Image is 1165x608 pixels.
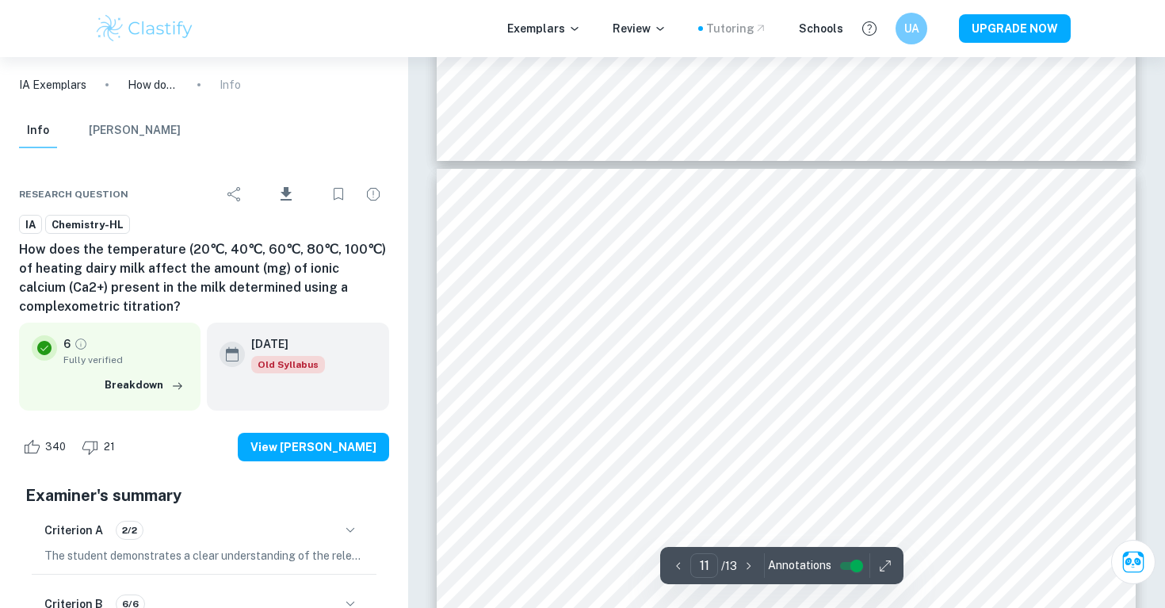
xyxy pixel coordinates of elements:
button: UPGRADE NOW [959,14,1071,43]
span: Old Syllabus [251,356,325,373]
h6: UA [903,20,921,37]
span: Annotations [768,557,831,574]
div: Share [219,178,250,210]
img: Clastify logo [94,13,195,44]
span: Fully verified [63,353,188,367]
p: How does the temperature (20℃, 40℃, 60℃, 80℃, 100℃) of heating dairy milk affect the amount (mg) ... [128,76,178,94]
a: Grade fully verified [74,337,88,351]
button: [PERSON_NAME] [89,113,181,148]
span: Research question [19,187,128,201]
p: The student demonstrates a clear understanding of the relevance of the chosen topic and research ... [44,547,364,564]
p: / 13 [721,557,737,575]
div: Dislike [78,434,124,460]
h6: [DATE] [251,335,312,353]
h6: Criterion A [44,522,103,539]
a: Tutoring [706,20,767,37]
button: Ask Clai [1111,540,1155,584]
button: Info [19,113,57,148]
div: Report issue [357,178,389,210]
h5: Examiner's summary [25,484,383,507]
span: 340 [36,439,74,455]
button: UA [896,13,927,44]
span: Chemistry-HL [46,217,129,233]
p: 6 [63,335,71,353]
h6: How does the temperature (20℃, 40℃, 60℃, 80℃, 100℃) of heating dairy milk affect the amount (mg) ... [19,240,389,316]
p: Info [220,76,241,94]
a: Schools [799,20,843,37]
a: Chemistry-HL [45,215,130,235]
button: View [PERSON_NAME] [238,433,389,461]
div: Like [19,434,74,460]
button: Help and Feedback [856,15,883,42]
span: 21 [95,439,124,455]
a: IA [19,215,42,235]
span: IA [20,217,41,233]
p: Exemplars [507,20,581,37]
div: Download [254,174,319,215]
a: IA Exemplars [19,76,86,94]
span: 2/2 [116,523,143,537]
button: Breakdown [101,373,188,397]
div: Starting from the May 2025 session, the Chemistry IA requirements have changed. It's OK to refer ... [251,356,325,373]
p: Review [613,20,667,37]
div: Bookmark [323,178,354,210]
